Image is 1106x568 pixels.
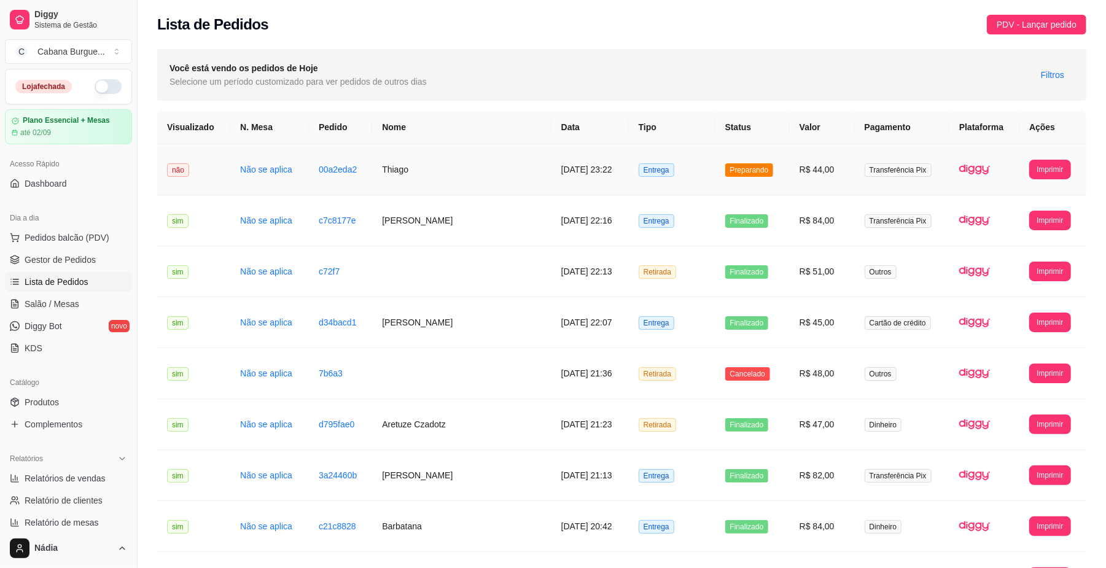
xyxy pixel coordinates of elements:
[725,520,769,534] span: Finalizado
[5,338,132,358] a: KDS
[551,144,629,195] td: [DATE] 23:22
[865,520,902,534] span: Dinheiro
[639,163,674,177] span: Entrega
[725,265,769,279] span: Finalizado
[5,469,132,488] a: Relatórios de vendas
[34,543,112,554] span: Nádia
[639,418,676,432] span: Retirada
[157,15,268,34] h2: Lista de Pedidos
[790,450,855,501] td: R$ 82,00
[551,450,629,501] td: [DATE] 21:13
[1029,262,1070,281] button: Imprimir
[25,342,42,354] span: KDS
[309,111,372,144] th: Pedido
[319,470,357,480] a: 3a24460b
[169,75,427,88] span: Selecione um período customizado para ver pedidos de outros dias
[372,111,551,144] th: Nome
[372,297,551,348] td: [PERSON_NAME]
[725,469,769,483] span: Finalizado
[639,367,676,381] span: Retirada
[790,501,855,552] td: R$ 84,00
[167,367,189,381] span: sim
[5,316,132,336] a: Diggy Botnovo
[1029,516,1070,536] button: Imprimir
[240,317,292,327] a: Não se aplica
[5,39,132,64] button: Select a team
[959,460,990,491] img: diggy
[949,111,1019,144] th: Plataforma
[5,491,132,510] a: Relatório de clientes
[1041,68,1064,82] span: Filtros
[5,272,132,292] a: Lista de Pedidos
[987,15,1086,34] button: PDV - Lançar pedido
[639,265,676,279] span: Retirada
[25,418,82,430] span: Complementos
[725,163,774,177] span: Preparando
[551,195,629,246] td: [DATE] 22:16
[551,399,629,450] td: [DATE] 21:23
[240,165,292,174] a: Não se aplica
[639,469,674,483] span: Entrega
[865,316,931,330] span: Cartão de crédito
[629,111,715,144] th: Tipo
[551,246,629,297] td: [DATE] 22:13
[167,520,189,534] span: sim
[240,266,292,276] a: Não se aplica
[37,45,105,58] div: Cabana Burgue ...
[372,144,551,195] td: Thiago
[167,214,189,228] span: sim
[1029,313,1070,332] button: Imprimir
[5,228,132,247] button: Pedidos balcão (PDV)
[25,516,99,529] span: Relatório de mesas
[790,348,855,399] td: R$ 48,00
[240,419,292,429] a: Não se aplica
[959,307,990,338] img: diggy
[15,80,72,93] div: Loja fechada
[865,163,932,177] span: Transferência Pix
[725,316,769,330] span: Finalizado
[715,111,790,144] th: Status
[5,174,132,193] a: Dashboard
[959,358,990,389] img: diggy
[25,177,67,190] span: Dashboard
[25,231,109,244] span: Pedidos balcão (PDV)
[25,298,79,310] span: Salão / Mesas
[319,317,357,327] a: d34bacd1
[95,79,122,94] button: Alterar Status
[865,469,932,483] span: Transferência Pix
[5,109,132,144] a: Plano Essencial + Mesasaté 02/09
[167,469,189,483] span: sim
[25,276,88,288] span: Lista de Pedidos
[639,316,674,330] span: Entrega
[551,111,629,144] th: Data
[5,373,132,392] div: Catálogo
[5,294,132,314] a: Salão / Mesas
[790,111,855,144] th: Valor
[34,20,127,30] span: Sistema de Gestão
[20,128,51,138] article: até 02/09
[1029,160,1070,179] button: Imprimir
[23,116,110,125] article: Plano Essencial + Mesas
[319,368,343,378] a: 7b6a3
[34,9,127,20] span: Diggy
[25,396,59,408] span: Produtos
[959,256,990,287] img: diggy
[5,208,132,228] div: Dia a dia
[372,450,551,501] td: [PERSON_NAME]
[1029,414,1070,434] button: Imprimir
[997,18,1077,31] span: PDV - Lançar pedido
[959,205,990,236] img: diggy
[240,216,292,225] a: Não se aplica
[725,214,769,228] span: Finalizado
[372,195,551,246] td: [PERSON_NAME]
[959,154,990,185] img: diggy
[167,316,189,330] span: sim
[5,534,132,563] button: Nádia
[5,513,132,532] a: Relatório de mesas
[5,5,132,34] a: DiggySistema de Gestão
[551,297,629,348] td: [DATE] 22:07
[319,165,357,174] a: 00a2eda2
[551,501,629,552] td: [DATE] 20:42
[5,414,132,434] a: Complementos
[230,111,309,144] th: N. Mesa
